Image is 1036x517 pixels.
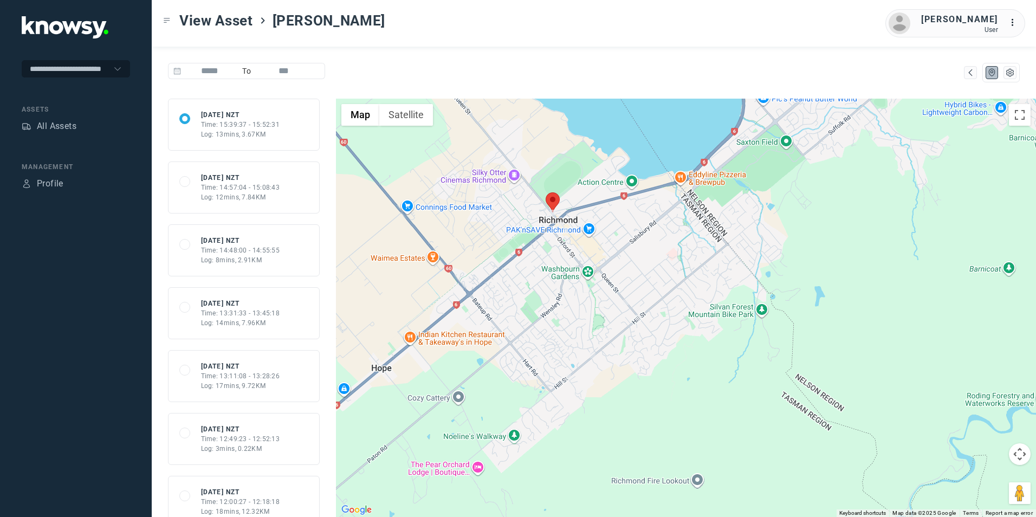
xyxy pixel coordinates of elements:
button: Drag Pegman onto the map to open Street View [1009,482,1031,504]
button: Show street map [341,104,379,126]
div: Time: 13:31:33 - 13:45:18 [201,308,280,318]
div: : [1009,16,1022,31]
tspan: ... [1009,18,1020,27]
span: Map data ©2025 Google [892,510,956,516]
div: [PERSON_NAME] [921,13,998,26]
div: Time: 12:49:23 - 12:52:13 [201,434,280,444]
div: Time: 12:00:27 - 12:18:18 [201,497,280,507]
div: Assets [22,121,31,131]
img: avatar.png [889,12,910,34]
span: To [238,63,255,79]
div: [DATE] NZT [201,173,280,183]
button: Toggle fullscreen view [1009,104,1031,126]
a: Open this area in Google Maps (opens a new window) [339,503,374,517]
div: Time: 15:39:37 - 15:52:31 [201,120,280,130]
div: Toggle Menu [163,17,171,24]
div: Log: 3mins, 0.22KM [201,444,280,454]
span: [PERSON_NAME] [273,11,385,30]
button: Keyboard shortcuts [839,509,886,517]
div: Log: 13mins, 3.67KM [201,130,280,139]
div: Time: 13:11:08 - 13:28:26 [201,371,280,381]
div: Management [22,162,130,172]
div: Time: 14:57:04 - 15:08:43 [201,183,280,192]
div: Profile [22,179,31,189]
div: Log: 12mins, 7.84KM [201,192,280,202]
div: Map [966,68,975,77]
div: > [258,16,267,25]
div: [DATE] NZT [201,487,280,497]
div: Assets [22,105,130,114]
div: [DATE] NZT [201,424,280,434]
div: All Assets [37,120,76,133]
a: ProfileProfile [22,177,63,190]
div: Log: 14mins, 7.96KM [201,318,280,328]
div: [DATE] NZT [201,236,280,245]
img: Google [339,503,374,517]
div: List [1005,68,1015,77]
div: Log: 17mins, 9.72KM [201,381,280,391]
img: Application Logo [22,16,108,38]
a: Report a map error [986,510,1033,516]
span: View Asset [179,11,253,30]
div: Log: 18mins, 12.32KM [201,507,280,516]
div: : [1009,16,1022,29]
div: [DATE] NZT [201,361,280,371]
button: Map camera controls [1009,443,1031,465]
div: [DATE] NZT [201,110,280,120]
div: Log: 8mins, 2.91KM [201,255,280,265]
div: Map [987,68,997,77]
div: Profile [37,177,63,190]
button: Show satellite imagery [379,104,433,126]
div: Time: 14:48:00 - 14:55:55 [201,245,280,255]
div: User [921,26,998,34]
a: Terms (opens in new tab) [963,510,979,516]
div: [DATE] NZT [201,299,280,308]
a: AssetsAll Assets [22,120,76,133]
